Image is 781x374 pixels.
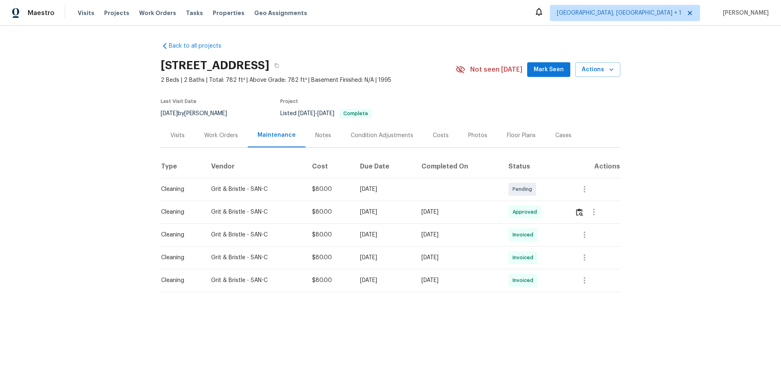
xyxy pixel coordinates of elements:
[312,208,347,216] div: $80.00
[575,202,584,222] button: Review Icon
[568,155,620,178] th: Actions
[213,9,244,17] span: Properties
[161,99,196,104] span: Last Visit Date
[204,131,238,140] div: Work Orders
[161,42,239,50] a: Back to all projects
[421,231,495,239] div: [DATE]
[161,109,237,118] div: by [PERSON_NAME]
[28,9,55,17] span: Maestro
[421,208,495,216] div: [DATE]
[211,231,299,239] div: Grit & Bristle - SAN-C
[527,62,570,77] button: Mark Seen
[161,155,205,178] th: Type
[353,155,415,178] th: Due Date
[186,10,203,16] span: Tasks
[468,131,487,140] div: Photos
[513,254,537,262] span: Invoiced
[421,276,495,284] div: [DATE]
[575,62,620,77] button: Actions
[315,131,331,140] div: Notes
[257,131,296,139] div: Maintenance
[298,111,315,116] span: [DATE]
[280,111,372,116] span: Listed
[211,208,299,216] div: Grit & Bristle - SAN-C
[312,254,347,262] div: $80.00
[351,131,413,140] div: Condition Adjustments
[513,231,537,239] span: Invoiced
[502,155,568,178] th: Status
[470,66,522,74] span: Not seen [DATE]
[433,131,449,140] div: Costs
[534,65,564,75] span: Mark Seen
[280,99,298,104] span: Project
[513,185,535,193] span: Pending
[161,185,198,193] div: Cleaning
[582,65,614,75] span: Actions
[161,254,198,262] div: Cleaning
[415,155,502,178] th: Completed On
[312,185,347,193] div: $80.00
[360,208,408,216] div: [DATE]
[161,276,198,284] div: Cleaning
[170,131,185,140] div: Visits
[720,9,769,17] span: [PERSON_NAME]
[161,111,178,116] span: [DATE]
[576,208,583,216] img: Review Icon
[78,9,94,17] span: Visits
[211,254,299,262] div: Grit & Bristle - SAN-C
[360,185,408,193] div: [DATE]
[555,131,572,140] div: Cases
[557,9,681,17] span: [GEOGRAPHIC_DATA], [GEOGRAPHIC_DATA] + 1
[254,9,307,17] span: Geo Assignments
[139,9,176,17] span: Work Orders
[421,254,495,262] div: [DATE]
[312,276,347,284] div: $80.00
[269,58,284,73] button: Copy Address
[360,254,408,262] div: [DATE]
[211,185,299,193] div: Grit & Bristle - SAN-C
[161,208,198,216] div: Cleaning
[298,111,334,116] span: -
[340,111,371,116] span: Complete
[211,276,299,284] div: Grit & Bristle - SAN-C
[312,231,347,239] div: $80.00
[104,9,129,17] span: Projects
[513,208,540,216] span: Approved
[161,231,198,239] div: Cleaning
[360,231,408,239] div: [DATE]
[507,131,536,140] div: Floor Plans
[205,155,306,178] th: Vendor
[161,61,269,70] h2: [STREET_ADDRESS]
[317,111,334,116] span: [DATE]
[305,155,353,178] th: Cost
[513,276,537,284] span: Invoiced
[161,76,456,84] span: 2 Beds | 2 Baths | Total: 782 ft² | Above Grade: 782 ft² | Basement Finished: N/A | 1995
[360,276,408,284] div: [DATE]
